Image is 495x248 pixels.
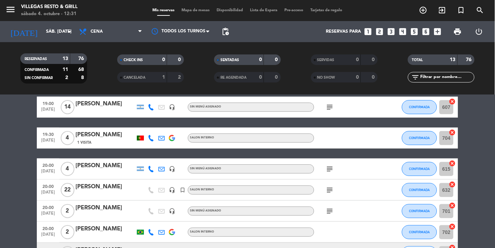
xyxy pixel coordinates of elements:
[169,104,175,110] i: headset_mic
[433,27,442,36] i: add_box
[77,140,91,145] span: 1 Visita
[457,6,466,14] i: turned_in_not
[326,29,361,34] span: Reservas para
[372,57,376,62] strong: 0
[25,76,53,80] span: SIN CONFIRMAR
[317,76,335,79] span: NO SHOW
[5,4,16,17] button: menu
[39,99,57,107] span: 19:00
[169,166,175,172] i: headset_mic
[124,58,143,62] span: CHECK INS
[5,4,16,15] i: menu
[25,57,47,61] span: RESERVADAS
[412,58,423,62] span: TOTAL
[124,76,145,79] span: CANCELADA
[75,224,135,234] div: [PERSON_NAME]
[190,167,221,170] span: Sin menú asignado
[149,8,178,12] span: Mis reservas
[162,57,165,62] strong: 0
[213,8,247,12] span: Disponibilidad
[372,75,376,80] strong: 0
[420,73,474,81] input: Filtrar por nombre...
[169,208,175,214] i: headset_mic
[275,75,279,80] strong: 0
[469,21,490,42] div: LOG OUT
[275,57,279,62] strong: 0
[65,75,68,80] strong: 2
[326,103,334,111] i: subject
[356,75,359,80] strong: 0
[61,100,74,114] span: 14
[61,225,74,239] span: 2
[21,4,78,11] div: Villegas Resto & Grill
[402,162,437,176] button: CONFIRMADA
[449,160,456,167] i: cancel
[169,229,175,235] img: google-logo.png
[409,105,430,109] span: CONFIRMADA
[449,202,456,209] i: cancel
[62,56,68,61] strong: 13
[307,8,346,12] span: Tarjetas de regalo
[39,161,57,169] span: 20:00
[61,162,74,176] span: 4
[449,181,456,188] i: cancel
[454,27,462,36] span: print
[411,73,420,81] i: filter_list
[356,57,359,62] strong: 0
[450,57,456,62] strong: 13
[466,57,473,62] strong: 76
[75,99,135,109] div: [PERSON_NAME]
[402,100,437,114] button: CONFIRMADA
[39,211,57,219] span: [DATE]
[409,167,430,171] span: CONFIRMADA
[75,130,135,139] div: [PERSON_NAME]
[81,75,86,80] strong: 8
[422,27,431,36] i: looks_6
[220,58,239,62] span: SENTADAS
[65,27,74,36] i: arrow_drop_down
[179,187,186,193] i: turned_in_not
[190,136,214,139] span: SALON INTERNO
[475,27,483,36] i: power_settings_new
[409,209,430,213] span: CONFIRMADA
[25,68,49,72] span: CONFIRMADA
[39,107,57,115] span: [DATE]
[61,204,74,218] span: 2
[190,105,221,108] span: Sin menú asignado
[75,182,135,191] div: [PERSON_NAME]
[190,230,214,233] span: SALON INTERNO
[178,75,183,80] strong: 2
[61,183,74,197] span: 22
[39,224,57,232] span: 20:00
[449,98,456,105] i: cancel
[402,183,437,197] button: CONFIRMADA
[61,131,74,145] span: 4
[402,204,437,218] button: CONFIRMADA
[39,182,57,190] span: 20:00
[419,6,428,14] i: add_circle_outline
[21,11,78,18] div: sábado 4. octubre - 12:31
[220,76,246,79] span: RE AGENDADA
[79,67,86,72] strong: 68
[221,27,230,36] span: pending_actions
[409,136,430,140] span: CONFIRMADA
[259,75,262,80] strong: 0
[409,230,430,234] span: CONFIRMADA
[162,75,165,80] strong: 1
[39,130,57,138] span: 19:30
[387,27,396,36] i: looks_3
[449,129,456,136] i: cancel
[39,138,57,146] span: [DATE]
[364,27,373,36] i: looks_one
[476,6,484,14] i: search
[259,57,262,62] strong: 0
[75,161,135,170] div: [PERSON_NAME]
[402,225,437,239] button: CONFIRMADA
[62,67,68,72] strong: 11
[375,27,384,36] i: looks_two
[39,232,57,240] span: [DATE]
[79,56,86,61] strong: 76
[402,131,437,145] button: CONFIRMADA
[190,188,214,191] span: SALON INTERNO
[409,188,430,192] span: CONFIRMADA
